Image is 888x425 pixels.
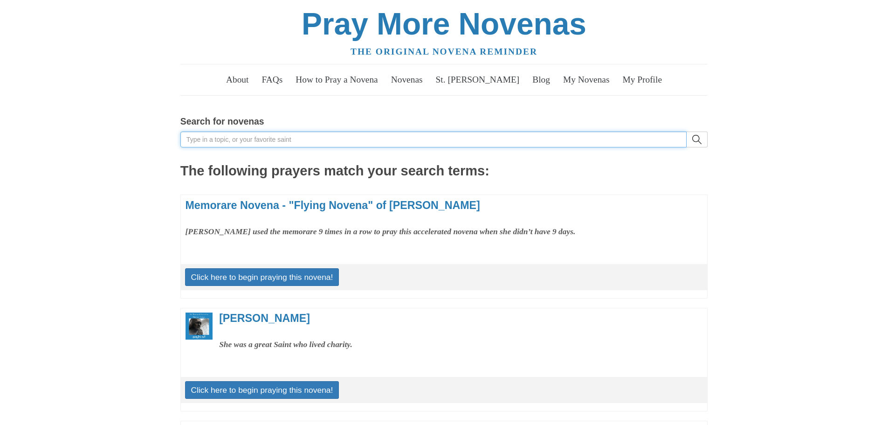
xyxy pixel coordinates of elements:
[180,132,687,147] input: Type in a topic, or your favorite saint
[186,313,213,340] a: Link to novena
[430,67,525,93] a: St. [PERSON_NAME]
[256,67,288,93] a: FAQs
[558,67,615,93] a: My Novenas
[186,313,213,340] img: Mother Teresa Novena
[687,132,708,147] button: search
[527,67,556,93] a: Blog
[290,67,384,93] a: How to Pray a Novena
[219,312,310,324] a: [PERSON_NAME]
[185,268,339,286] a: Click here to begin praying this novena!
[351,47,537,56] a: The original novena reminder
[302,7,586,41] a: Pray More Novenas
[617,67,668,93] a: My Profile
[220,67,254,93] a: About
[186,227,576,236] strong: [PERSON_NAME] used the memorare 9 times in a row to pray this accelerated novena when she didn’t ...
[385,67,428,93] a: Novenas
[185,381,339,399] a: Click here to begin praying this novena!
[186,199,480,211] a: Memorare Novena - "Flying Novena" of [PERSON_NAME]
[219,340,352,349] strong: She was a great Saint who lived charity.
[180,114,264,129] label: Search for novenas
[180,164,708,179] h2: The following prayers match your search terms:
